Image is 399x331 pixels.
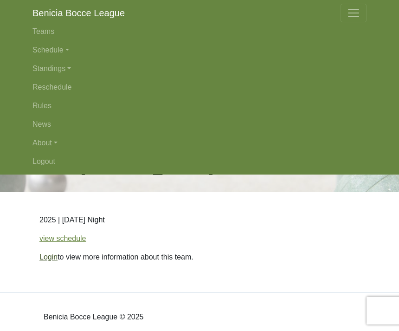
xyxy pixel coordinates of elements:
[32,97,367,115] a: Rules
[32,41,367,59] a: Schedule
[32,134,367,152] a: About
[32,152,367,171] a: Logout
[39,252,360,263] p: to view more information about this team.
[39,234,86,242] a: view schedule
[32,22,367,41] a: Teams
[39,214,360,226] p: 2025 | [DATE] Night
[341,4,367,22] button: Toggle navigation
[32,4,125,22] a: Benicia Bocce League
[32,115,367,134] a: News
[32,78,367,97] a: Reschedule
[32,59,367,78] a: Standings
[39,253,58,261] a: Login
